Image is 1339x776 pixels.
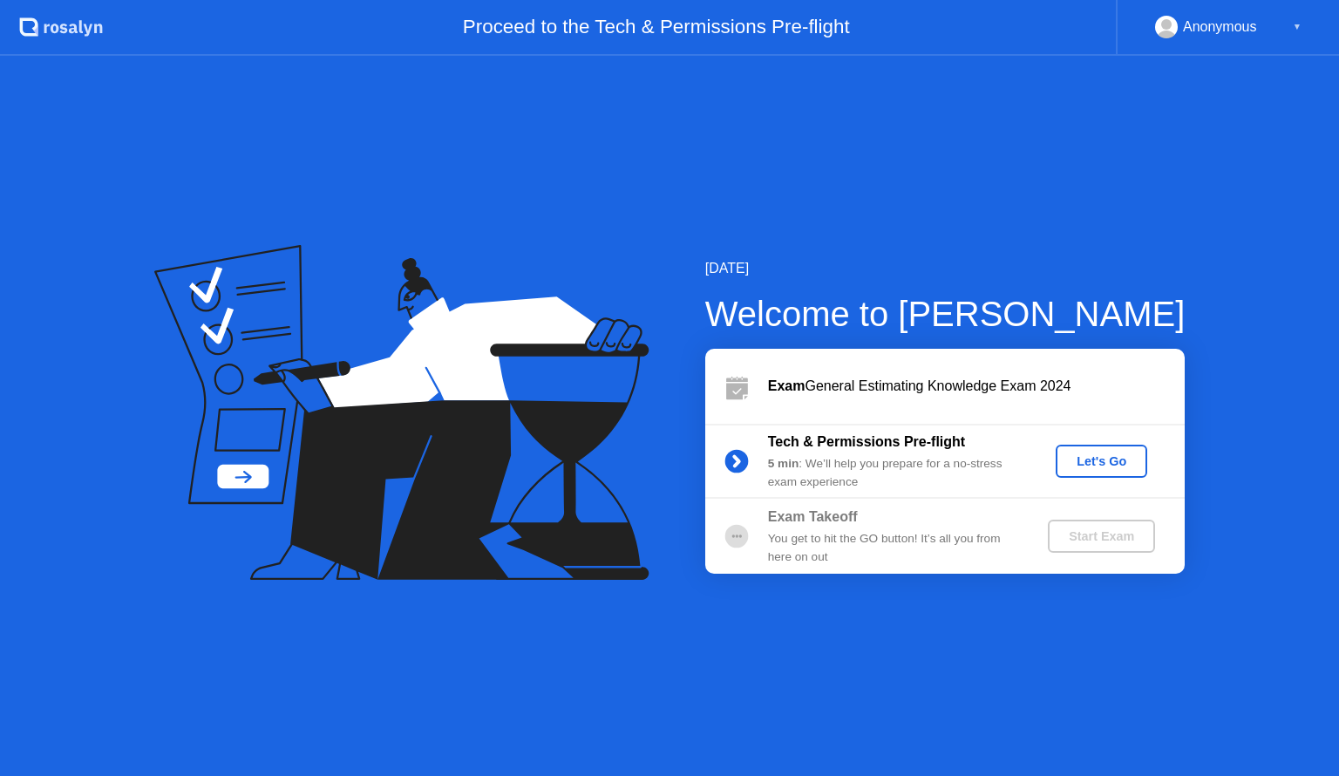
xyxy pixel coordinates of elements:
button: Let's Go [1056,445,1147,478]
b: 5 min [768,457,799,470]
div: : We’ll help you prepare for a no-stress exam experience [768,455,1019,491]
div: [DATE] [705,258,1186,279]
div: Anonymous [1183,16,1257,38]
b: Exam Takeoff [768,509,858,524]
button: Start Exam [1048,520,1155,553]
div: ▼ [1293,16,1302,38]
b: Tech & Permissions Pre-flight [768,434,965,449]
div: Welcome to [PERSON_NAME] [705,288,1186,340]
div: Let's Go [1063,454,1140,468]
div: Start Exam [1055,529,1148,543]
b: Exam [768,378,805,393]
div: You get to hit the GO button! It’s all you from here on out [768,530,1019,566]
div: General Estimating Knowledge Exam 2024 [768,376,1185,397]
